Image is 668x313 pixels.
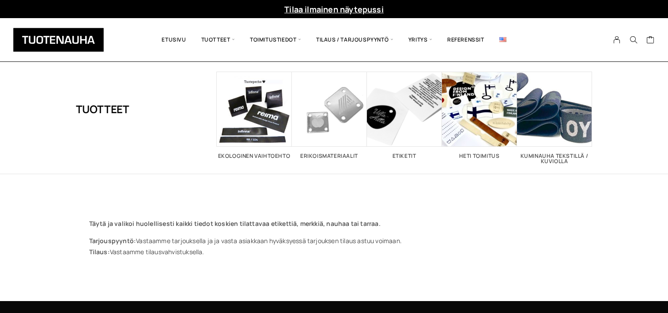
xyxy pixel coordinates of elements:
strong: Tarjouspyyntö: [89,237,136,245]
strong: Tilaus: [89,248,110,256]
span: Tilaus / Tarjouspyyntö [309,25,401,55]
h1: Tuotteet [76,72,129,147]
span: Tuotteet [194,25,242,55]
a: Referenssit [440,25,492,55]
a: Cart [646,35,655,46]
a: Visit product category Erikoismateriaalit [292,72,367,159]
span: Toimitustiedot [242,25,309,55]
strong: Täytä ja valikoi huolellisesti kaikki tiedot koskien tilattavaa etikettiä, merkkiä, nauhaa tai ta... [89,219,381,228]
p: Vastaamme tarjouksella ja ja vasta asiakkaan hyväksyessä tarjouksen tilaus astuu voimaan. Vastaam... [89,235,579,257]
h2: Kuminauha tekstillä / kuviolla [517,153,592,164]
h2: Erikoismateriaalit [292,153,367,159]
a: Tilaa ilmainen näytepussi [284,4,384,15]
h2: Ekologinen vaihtoehto [217,153,292,159]
a: Visit product category Heti toimitus [442,72,517,159]
span: Yritys [401,25,440,55]
img: English [499,37,506,42]
h2: Etiketit [367,153,442,159]
img: Tuotenauha Oy [13,28,104,52]
button: Search [625,36,642,44]
h2: Heti toimitus [442,153,517,159]
a: Visit product category Ekologinen vaihtoehto [217,72,292,159]
a: Etusivu [154,25,193,55]
a: Visit product category Etiketit [367,72,442,159]
a: Visit product category Kuminauha tekstillä / kuviolla [517,72,592,164]
a: My Account [608,36,626,44]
